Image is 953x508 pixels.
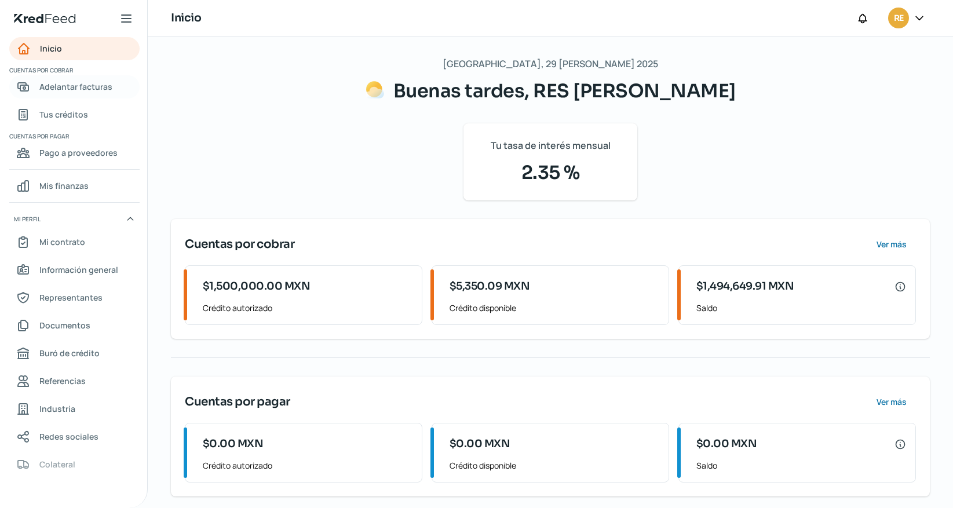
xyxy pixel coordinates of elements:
span: Tu tasa de interés mensual [491,137,611,154]
span: Inicio [40,41,62,56]
span: Buenas tardes, RES [PERSON_NAME] [393,79,736,103]
span: Crédito disponible [450,301,659,315]
span: Mis finanzas [39,178,89,193]
span: 2.35 % [477,159,623,187]
span: $1,500,000.00 MXN [203,279,311,294]
span: Industria [39,401,75,416]
span: $0.00 MXN [450,436,510,452]
a: Documentos [9,314,140,337]
span: $5,350.09 MXN [450,279,530,294]
a: Pago a proveedores [9,141,140,165]
span: Cuentas por pagar [9,131,138,141]
button: Ver más [867,233,916,256]
button: Ver más [867,390,916,414]
span: $0.00 MXN [696,436,757,452]
a: Representantes [9,286,140,309]
span: Adelantar facturas [39,79,112,94]
span: $1,494,649.91 MXN [696,279,794,294]
img: Saludos [366,81,384,99]
span: Ver más [877,398,907,406]
a: Colateral [9,453,140,476]
span: Representantes [39,290,103,305]
span: Saldo [696,301,906,315]
span: Información general [39,262,118,277]
a: Inicio [9,37,140,60]
a: Mi contrato [9,231,140,254]
span: Pago a proveedores [39,145,118,160]
span: Redes sociales [39,429,98,444]
span: Mi perfil [14,214,41,224]
span: $0.00 MXN [203,436,264,452]
span: Cuentas por cobrar [9,65,138,75]
a: Buró de crédito [9,342,140,365]
span: Mi contrato [39,235,85,249]
span: Ver más [877,240,907,248]
a: Referencias [9,370,140,393]
span: Colateral [39,457,75,472]
a: Industria [9,397,140,421]
span: Crédito autorizado [203,458,412,473]
span: [GEOGRAPHIC_DATA], 29 [PERSON_NAME] 2025 [443,56,658,72]
a: Redes sociales [9,425,140,448]
span: Cuentas por pagar [185,393,290,411]
span: Documentos [39,318,90,332]
a: Información general [9,258,140,282]
span: Saldo [696,458,906,473]
span: Crédito autorizado [203,301,412,315]
span: Cuentas por cobrar [185,236,294,253]
a: Mis finanzas [9,174,140,198]
span: Tus créditos [39,107,88,122]
h1: Inicio [171,10,201,27]
a: Tus créditos [9,103,140,126]
a: Adelantar facturas [9,75,140,98]
span: RE [894,12,903,25]
span: Buró de crédito [39,346,100,360]
span: Referencias [39,374,86,388]
span: Crédito disponible [450,458,659,473]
